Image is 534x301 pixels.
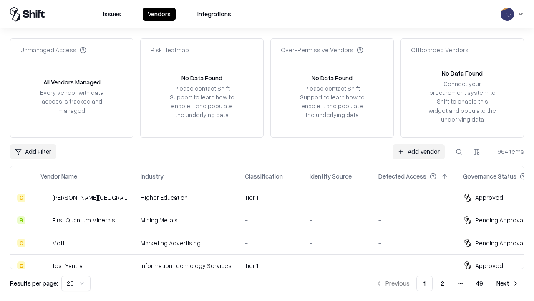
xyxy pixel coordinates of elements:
[141,193,232,202] div: Higher Education
[37,88,106,115] div: Every vendor with data access is tracked and managed
[434,276,451,291] button: 2
[245,172,283,181] div: Classification
[52,261,83,270] div: Test Yantra
[40,216,49,224] img: First Quantum Minerals
[428,79,497,124] div: Connect your procurement system to Shift to enable this widget and populate the underlying data
[40,261,49,270] img: Test Yantra
[167,84,237,120] div: Please contact Shift Support to learn how to enable it and populate the underlying data
[310,172,352,181] div: Identity Source
[17,239,25,247] div: C
[43,78,101,87] div: All Vendors Managed
[141,261,232,270] div: Information Technology Services
[10,279,58,288] p: Results per page:
[40,172,77,181] div: Vendor Name
[141,172,164,181] div: Industry
[245,193,296,202] div: Tier 1
[463,172,516,181] div: Governance Status
[141,216,232,224] div: Mining Metals
[245,216,296,224] div: -
[181,74,222,82] div: No Data Found
[245,239,296,247] div: -
[393,144,445,159] a: Add Vendor
[281,46,363,54] div: Over-Permissive Vendors
[378,239,450,247] div: -
[491,276,524,291] button: Next
[475,216,524,224] div: Pending Approval
[17,194,25,202] div: C
[310,261,365,270] div: -
[370,276,524,291] nav: pagination
[411,46,469,54] div: Offboarded Vendors
[310,216,365,224] div: -
[245,261,296,270] div: Tier 1
[416,276,433,291] button: 1
[310,239,365,247] div: -
[469,276,490,291] button: 49
[52,193,127,202] div: [PERSON_NAME][GEOGRAPHIC_DATA]
[151,46,189,54] div: Risk Heatmap
[17,216,25,224] div: B
[98,8,126,21] button: Issues
[297,84,367,120] div: Please contact Shift Support to learn how to enable it and populate the underlying data
[475,193,503,202] div: Approved
[378,216,450,224] div: -
[10,144,56,159] button: Add Filter
[40,239,49,247] img: Motti
[192,8,236,21] button: Integrations
[475,261,503,270] div: Approved
[475,239,524,247] div: Pending Approval
[141,239,232,247] div: Marketing Advertising
[378,193,450,202] div: -
[491,147,524,156] div: 964 items
[52,216,115,224] div: First Quantum Minerals
[143,8,176,21] button: Vendors
[20,46,86,54] div: Unmanaged Access
[378,172,426,181] div: Detected Access
[442,69,483,78] div: No Data Found
[312,74,353,82] div: No Data Found
[378,261,450,270] div: -
[52,239,66,247] div: Motti
[17,261,25,270] div: C
[40,194,49,202] img: Reichman University
[310,193,365,202] div: -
